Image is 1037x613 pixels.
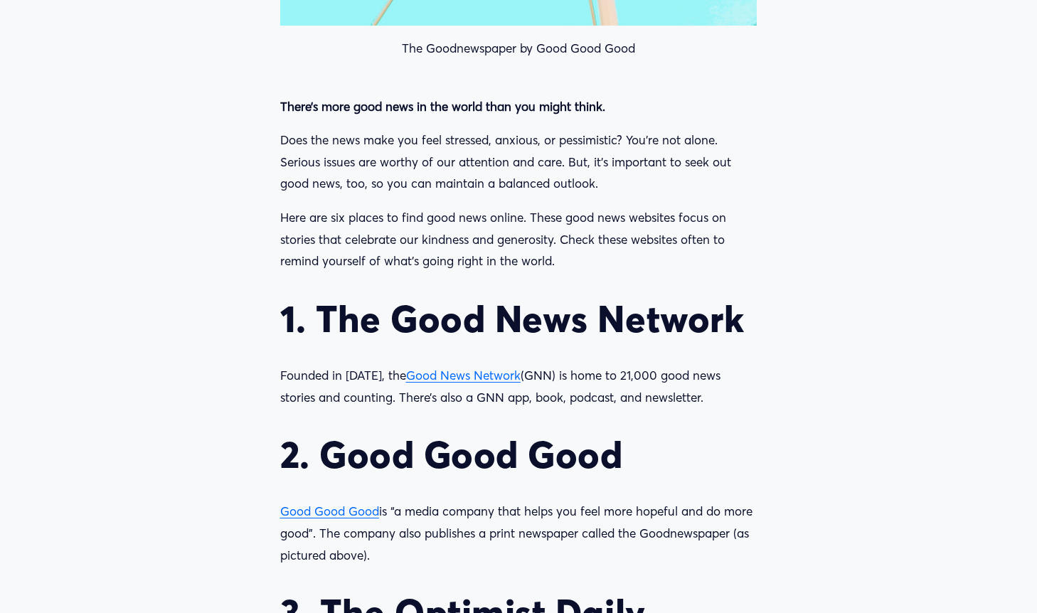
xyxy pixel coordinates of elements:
[280,207,757,272] p: Here are six places to find good news online. These good news websites focus on stories that cele...
[280,129,757,195] p: Does the news make you feel stressed, anxious, or pessimistic? You’re not alone. Serious issues a...
[280,501,757,566] p: is “a media company that helps you feel more hopeful and do more good”. The company also publishe...
[280,503,379,518] a: Good Good Good
[280,99,605,114] strong: There’s more good news in the world than you might think.
[280,432,757,476] h2: 2. Good Good Good
[280,365,757,408] p: Founded in [DATE], the (GNN) is home to 21,000 good news stories and counting. There’s also a GNN...
[280,38,757,60] p: The Goodnewspaper by Good Good Good
[406,368,521,383] a: Good News Network
[280,297,757,341] h2: 1. The Good News Network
